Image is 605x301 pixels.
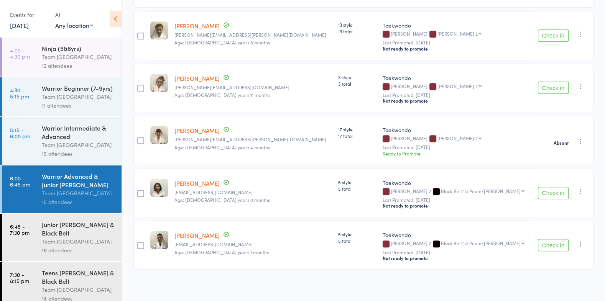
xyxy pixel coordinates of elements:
[338,185,376,192] span: 5 total
[383,144,530,150] small: Last Promoted: [DATE]
[383,21,530,29] div: Taekwondo
[10,272,29,284] time: 7:30 - 8:15 pm
[338,80,376,87] span: 3 total
[174,190,332,195] small: philaimmey@gmail.com
[383,40,530,45] small: Last Promoted: [DATE]
[42,101,115,110] div: 11 attendees
[42,237,115,246] div: Team [GEOGRAPHIC_DATA]
[42,189,115,198] div: Team [GEOGRAPHIC_DATA]
[42,198,115,206] div: 15 attendees
[383,136,530,142] div: [PERSON_NAME]
[174,92,270,98] span: Age: [DEMOGRAPHIC_DATA] years 11 months
[441,188,521,193] div: Black Belt 1st Poom/[PERSON_NAME]
[338,28,376,34] span: 13 total
[383,126,530,134] div: Taekwondo
[174,231,220,239] a: [PERSON_NAME]
[174,144,270,150] span: Age: [DEMOGRAPHIC_DATA] years 4 months
[174,126,220,134] a: [PERSON_NAME]
[538,187,569,199] button: Check in
[42,141,115,149] div: Team [GEOGRAPHIC_DATA]
[538,82,569,94] button: Check in
[174,39,270,46] span: Age: [DEMOGRAPHIC_DATA] years 8 months
[338,133,376,139] span: 17 total
[10,175,30,187] time: 6:00 - 6:45 pm
[150,231,168,249] img: image1645831860.png
[2,38,122,77] a: 4:00 -4:30 pmNinja (5&6yrs)Team [GEOGRAPHIC_DATA]12 attendees
[150,179,168,197] img: image1648707799.png
[10,8,48,21] div: Events for
[150,21,168,39] img: image1643950728.png
[338,126,376,133] span: 17 style
[42,52,115,61] div: Team [GEOGRAPHIC_DATA]
[383,98,530,104] div: Not ready to promote
[2,165,122,213] a: 6:00 -6:45 pmWarrior Advanced & Junior [PERSON_NAME]Team [GEOGRAPHIC_DATA]15 attendees
[150,126,168,144] img: image1652338796.png
[42,61,115,70] div: 12 attendees
[42,268,115,285] div: Teens [PERSON_NAME] & Black Belt
[383,255,530,261] div: Not ready to promote
[174,74,220,82] a: [PERSON_NAME]
[55,8,93,21] div: At
[42,246,115,255] div: 16 attendees
[383,203,530,209] div: Not ready to promote
[383,179,530,186] div: Taekwondo
[174,242,332,247] small: hitachi473574@gmail.com
[174,249,269,255] span: Age: [DEMOGRAPHIC_DATA] years 1 months
[2,117,122,165] a: 5:15 -6:00 pmWarrior Intermediate & AdvancedTeam [GEOGRAPHIC_DATA]15 attendees
[174,22,220,30] a: [PERSON_NAME]
[383,46,530,52] div: Not ready to promote
[538,29,569,42] button: Check in
[10,21,29,29] a: [DATE]
[42,44,115,52] div: Ninja (5&6yrs)
[383,74,530,82] div: Taekwondo
[383,188,530,195] div: [PERSON_NAME] 2
[538,239,569,251] button: Check in
[383,250,530,255] small: Last Promoted: [DATE]
[174,85,332,90] small: katrina.i.silver@gmail.com
[383,31,530,38] div: [PERSON_NAME]
[383,197,530,203] small: Last Promoted: [DATE]
[383,83,530,90] div: [PERSON_NAME]
[2,214,122,261] a: 6:45 -7:30 pmJunior [PERSON_NAME] & Black BeltTeam [GEOGRAPHIC_DATA]16 attendees
[10,127,30,139] time: 5:15 - 6:00 pm
[42,220,115,237] div: Junior [PERSON_NAME] & Black Belt
[42,149,115,158] div: 15 attendees
[174,32,332,38] small: belinda.adornetto@live.com.au
[42,124,115,141] div: Warrior Intermediate & Advanced
[338,231,376,237] span: 5 style
[10,47,30,59] time: 4:00 - 4:30 pm
[2,77,122,116] a: 4:30 -5:15 pmWarrior Beginner (7-9yrs)Team [GEOGRAPHIC_DATA]11 attendees
[554,140,569,146] strong: Absent
[338,179,376,185] span: 5 style
[383,231,530,239] div: Taekwondo
[10,87,29,99] time: 4:30 - 5:15 pm
[338,74,376,80] span: 3 style
[338,21,376,28] span: 13 style
[437,136,478,141] div: [PERSON_NAME] 2
[174,137,332,142] small: alex.stojanovski@hotmail.com
[42,172,115,189] div: Warrior Advanced & Junior [PERSON_NAME]
[437,31,478,36] div: [PERSON_NAME] 2
[441,240,521,245] div: Black Belt 1st Poom/[PERSON_NAME]
[42,92,115,101] div: Team [GEOGRAPHIC_DATA]
[55,21,93,29] div: Any location
[42,84,115,92] div: Warrior Beginner (7-9yrs)
[383,240,530,247] div: [PERSON_NAME] 2
[150,74,168,92] img: image1558590896.png
[383,92,530,98] small: Last Promoted: [DATE]
[437,83,478,88] div: [PERSON_NAME] 2
[174,196,270,203] span: Age: [DEMOGRAPHIC_DATA] years 0 months
[42,285,115,294] div: Team [GEOGRAPHIC_DATA]
[174,179,220,187] a: [PERSON_NAME]
[10,223,30,236] time: 6:45 - 7:30 pm
[338,237,376,244] span: 5 total
[383,150,530,157] div: Ready to Promote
